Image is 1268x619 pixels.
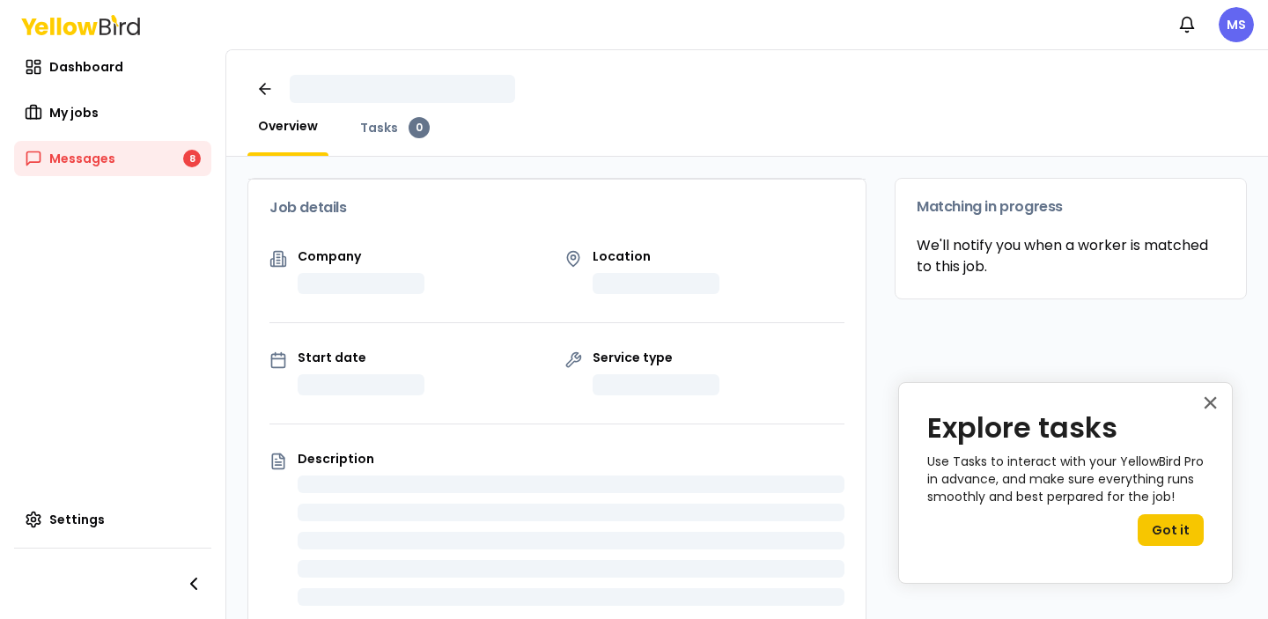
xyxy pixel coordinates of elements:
[1202,388,1219,416] button: Close
[1219,7,1254,42] span: MS
[593,351,719,364] p: Service type
[49,58,123,76] span: Dashboard
[49,150,115,167] span: Messages
[298,453,844,465] p: Description
[269,201,844,215] h3: Job details
[14,141,211,176] a: Messages8
[350,117,440,138] a: Tasks0
[49,104,99,122] span: My jobs
[409,117,430,138] div: 0
[14,49,211,85] a: Dashboard
[247,117,328,135] a: Overview
[183,150,201,167] div: 8
[49,511,105,528] span: Settings
[917,200,1225,214] h3: Matching in progress
[927,453,1204,505] p: Use Tasks to interact with your YellowBird Pro in advance, and make sure everything runs smoothly...
[917,235,1225,277] p: We'll notify you when a worker is matched to this job.
[298,250,424,262] p: Company
[258,117,318,135] span: Overview
[927,411,1204,445] h2: Explore tasks
[593,250,719,262] p: Location
[298,351,424,364] p: Start date
[1138,514,1204,546] button: Got it
[360,119,398,136] span: Tasks
[14,95,211,130] a: My jobs
[14,502,211,537] a: Settings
